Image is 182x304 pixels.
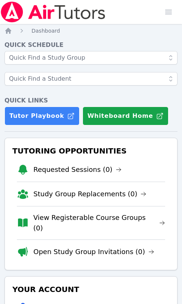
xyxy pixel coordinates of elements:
a: View Registerable Course Groups (0) [33,212,165,233]
input: Quick Find a Student [5,72,177,86]
input: Quick Find a Study Group [5,51,177,65]
h3: Your Account [11,283,171,296]
h4: Quick Schedule [5,41,177,50]
h3: Tutoring Opportunities [11,144,171,158]
a: Tutor Playbook [5,107,80,125]
a: Dashboard [32,27,60,35]
h4: Quick Links [5,96,177,105]
a: Open Study Group Invitations (0) [33,247,154,257]
a: Study Group Replacements (0) [33,189,146,199]
a: Requested Sessions (0) [33,164,122,175]
button: Whiteboard Home [83,107,168,125]
span: Dashboard [32,28,60,34]
nav: Breadcrumb [5,27,177,35]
